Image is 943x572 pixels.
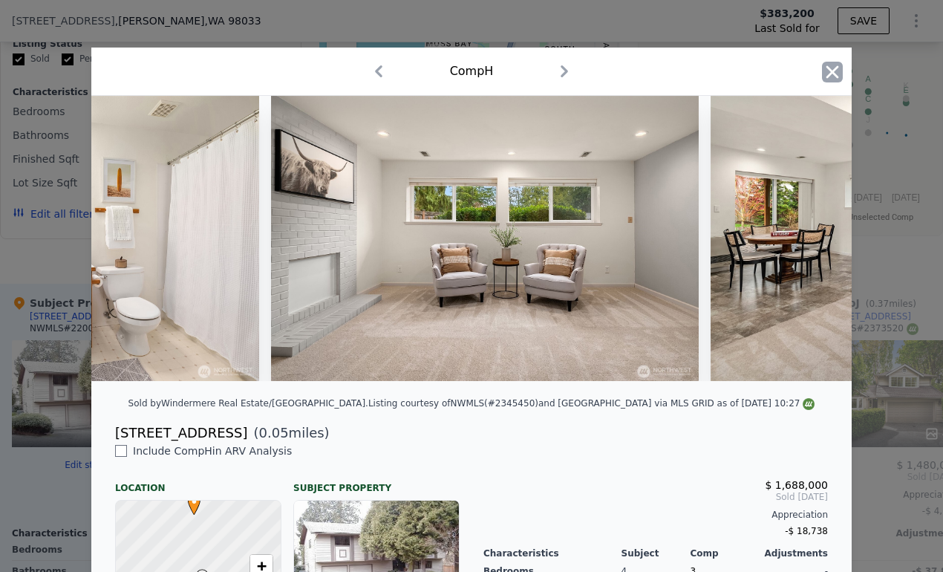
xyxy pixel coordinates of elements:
[450,62,494,80] div: Comp H
[293,470,460,494] div: Subject Property
[759,547,828,559] div: Adjustments
[184,495,193,504] div: •
[184,490,204,513] span: •
[368,398,815,409] div: Listing courtesy of NWMLS (#2345450) and [GEOGRAPHIC_DATA] via MLS GRID as of [DATE] 10:27
[690,547,759,559] div: Comp
[247,423,329,443] span: ( miles)
[803,398,815,410] img: NWMLS Logo
[483,509,828,521] div: Appreciation
[127,445,298,457] span: Include Comp H in ARV Analysis
[259,425,289,441] span: 0.05
[621,547,691,559] div: Subject
[785,526,828,536] span: -$ 18,738
[115,470,281,494] div: Location
[128,398,368,409] div: Sold by Windermere Real Estate/[GEOGRAPHIC_DATA] .
[483,491,828,503] span: Sold [DATE]
[765,479,828,491] span: $ 1,688,000
[483,547,621,559] div: Characteristics
[115,423,247,443] div: [STREET_ADDRESS]
[271,96,699,381] img: Property Img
